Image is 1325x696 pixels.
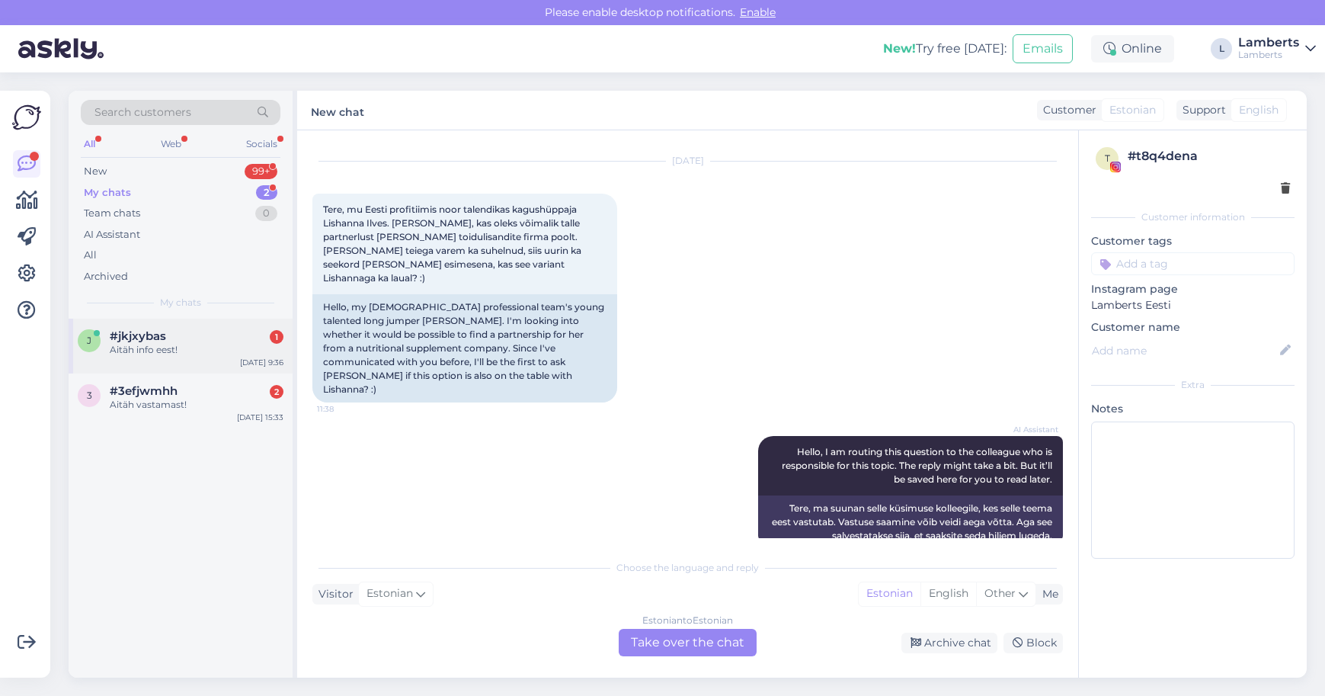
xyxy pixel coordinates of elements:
div: All [84,248,97,263]
span: Other [984,586,1016,600]
div: Customer [1037,102,1096,118]
div: My chats [84,185,131,200]
img: Askly Logo [12,103,41,132]
div: Socials [243,134,280,154]
div: New [84,164,107,179]
div: 99+ [245,164,277,179]
input: Add name [1092,342,1277,359]
div: Take over the chat [619,629,757,656]
div: Customer information [1091,210,1295,224]
p: Lamberts Eesti [1091,297,1295,313]
div: Online [1091,35,1174,63]
div: Team chats [84,206,140,221]
span: Estonian [366,585,413,602]
div: AI Assistant [84,227,140,242]
span: English [1239,102,1279,118]
span: My chats [160,296,201,310]
span: Search customers [94,104,191,120]
div: Lamberts [1238,49,1299,61]
div: [DATE] 15:33 [237,412,283,423]
div: Estonian [859,582,920,605]
p: Instagram page [1091,281,1295,297]
div: Aitäh info eest! [110,343,283,357]
div: English [920,582,976,605]
div: Web [158,134,184,154]
a: LambertsLamberts [1238,37,1316,61]
div: 0 [255,206,277,221]
span: j [87,335,91,346]
div: Me [1036,586,1058,602]
div: 1 [270,330,283,344]
span: #3efjwmhh [110,384,178,398]
p: Notes [1091,401,1295,417]
div: [DATE] [312,154,1063,168]
div: Support [1176,102,1226,118]
span: 11:38 [317,403,374,415]
span: Estonian [1109,102,1156,118]
div: Tere, ma suunan selle küsimuse kolleegile, kes selle teema eest vastutab. Vastuse saamine võib ve... [758,496,1063,549]
div: Try free [DATE]: [883,40,1007,58]
p: Customer name [1091,319,1295,335]
div: Archived [84,269,128,284]
div: Aitäh vastamast! [110,398,283,412]
label: New chat [311,100,364,120]
span: #jkjxybas [110,329,166,343]
span: 3 [87,390,92,401]
input: Add a tag [1091,252,1295,275]
button: Emails [1013,34,1073,63]
div: Visitor [312,586,354,602]
span: AI Assistant [1001,424,1058,435]
div: Block [1003,633,1063,653]
div: Archive chat [901,633,997,653]
div: # t8q4dena [1128,147,1290,165]
span: Tere, mu Eesti profitiimis noor talendikas kagushüppaja Lishanna Ilves. [PERSON_NAME], kas oleks ... [323,204,584,284]
div: Choose the language and reply [312,561,1063,575]
div: [DATE] 9:36 [240,357,283,368]
div: Estonian to Estonian [642,614,733,627]
div: Hello, my [DEMOGRAPHIC_DATA] professional team's young talented long jumper [PERSON_NAME]. I'm lo... [312,294,617,403]
b: New! [883,41,916,56]
span: Enable [735,5,780,19]
p: Customer tags [1091,233,1295,249]
span: t [1105,152,1110,164]
span: Hello, I am routing this question to the colleague who is responsible for this topic. The reply m... [782,446,1055,485]
div: 2 [270,385,283,399]
div: All [81,134,98,154]
div: 2 [256,185,277,200]
div: L [1211,38,1232,59]
div: Extra [1091,378,1295,392]
div: Lamberts [1238,37,1299,49]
